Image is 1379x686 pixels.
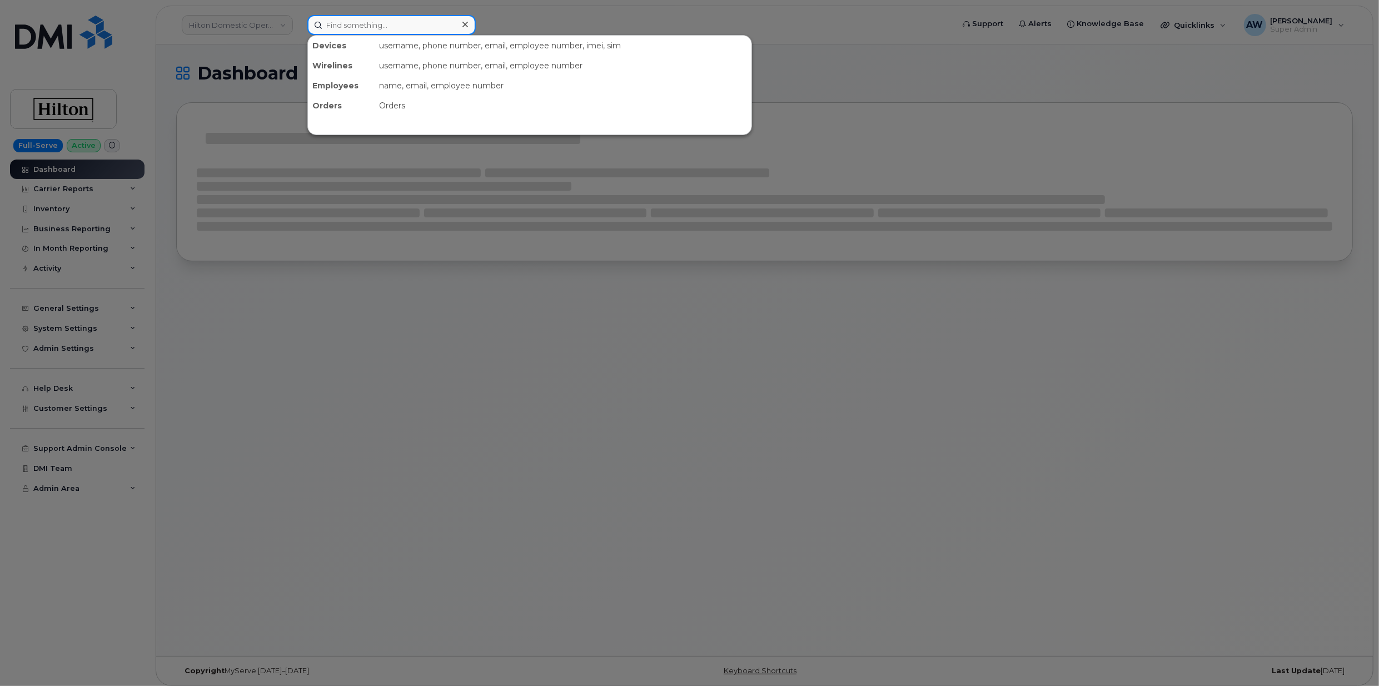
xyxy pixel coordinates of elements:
[308,56,375,76] div: Wirelines
[308,36,375,56] div: Devices
[375,56,751,76] div: username, phone number, email, employee number
[375,36,751,56] div: username, phone number, email, employee number, imei, sim
[375,76,751,96] div: name, email, employee number
[308,96,375,116] div: Orders
[308,76,375,96] div: Employees
[375,96,751,116] div: Orders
